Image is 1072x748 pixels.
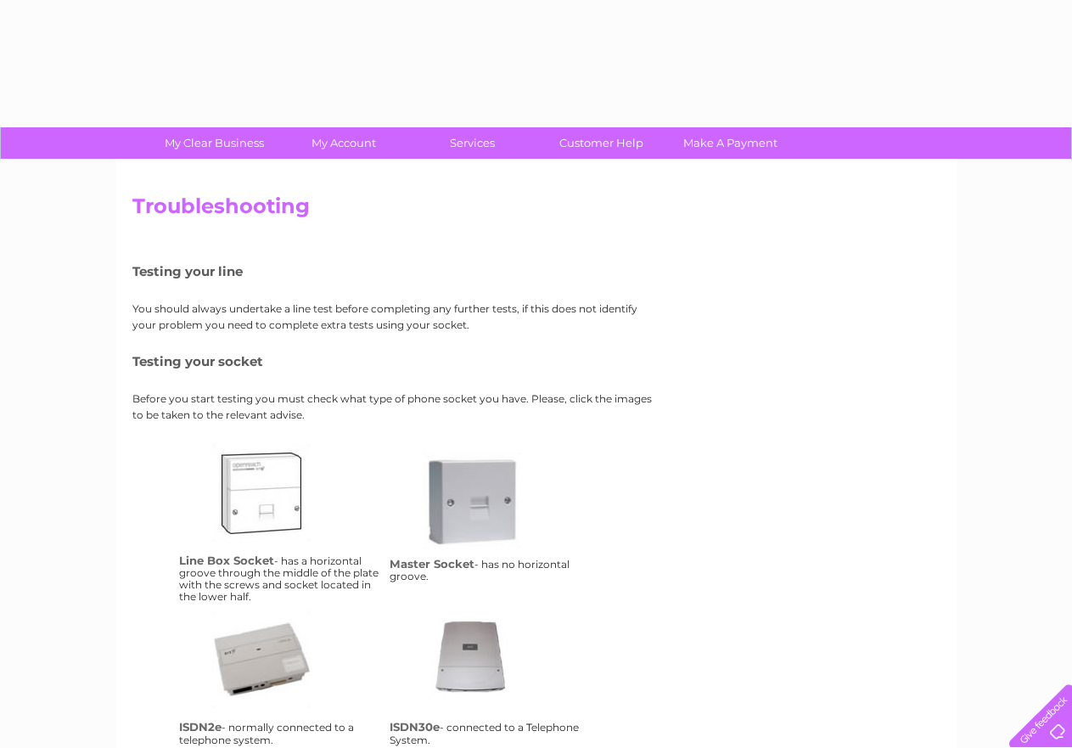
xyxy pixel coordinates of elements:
h4: Master Socket [390,557,474,571]
p: Before you start testing you must check what type of phone socket you have. Please, click the ima... [132,391,659,423]
a: isdn2e [212,610,348,746]
a: ms [423,452,558,588]
a: Customer Help [531,127,671,159]
a: Services [402,127,542,159]
a: Make A Payment [660,127,800,159]
a: My Account [273,127,413,159]
h2: Troubleshooting [132,194,940,227]
td: - has no horizontal groove. [385,440,596,607]
h5: Testing your socket [132,354,659,368]
h4: Line Box Socket [179,554,274,567]
h4: ISDN2e [179,720,222,734]
a: isdn30e [423,610,558,746]
h5: Testing your line [132,264,659,278]
a: lbs [212,444,348,580]
a: My Clear Business [144,127,284,159]
td: - has a horizontal groove through the middle of the plate with the screws and socket located in t... [175,440,385,607]
p: You should always undertake a line test before completing any further tests, if this does not ide... [132,301,659,333]
h4: ISDN30e [390,720,440,734]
